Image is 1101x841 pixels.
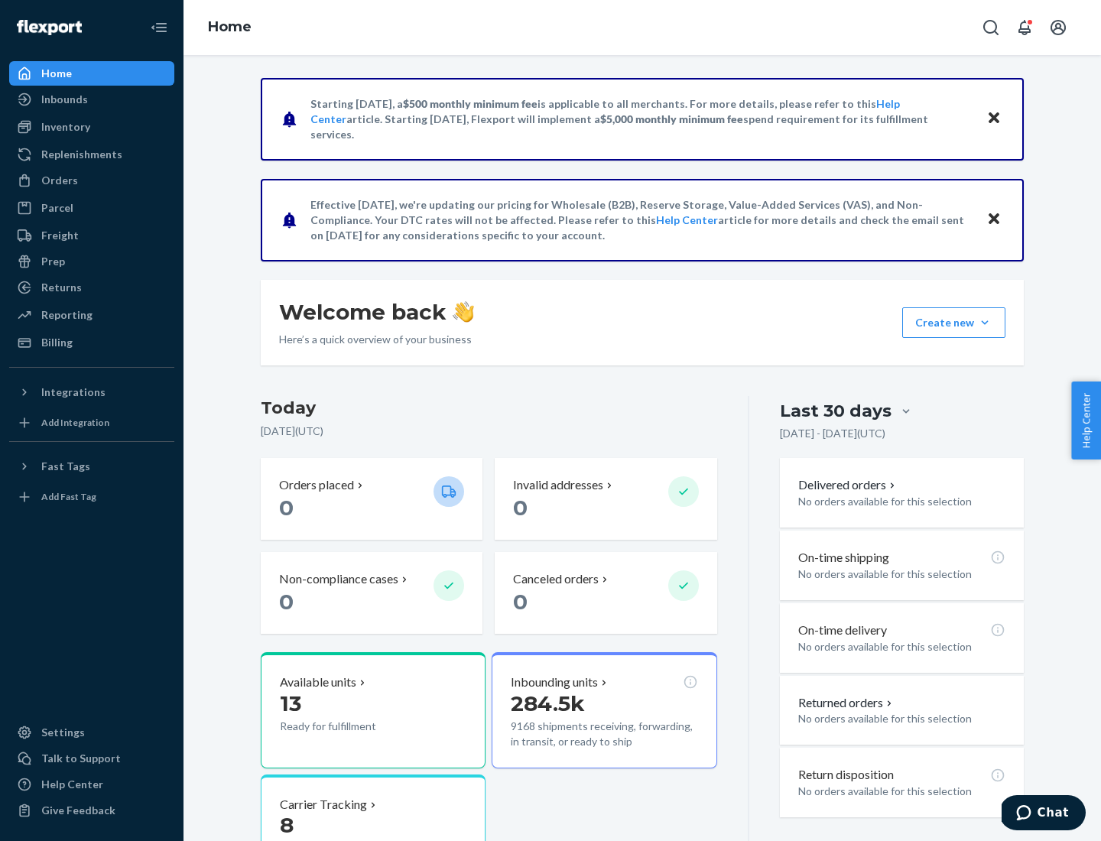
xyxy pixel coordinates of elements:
div: Give Feedback [41,803,115,818]
p: Carrier Tracking [280,796,367,813]
a: Add Fast Tag [9,485,174,509]
p: Starting [DATE], a is applicable to all merchants. For more details, please refer to this article... [310,96,972,142]
p: On-time delivery [798,622,887,639]
a: Settings [9,720,174,745]
div: Last 30 days [780,399,892,423]
button: Create new [902,307,1005,338]
button: Delivered orders [798,476,898,494]
span: 0 [279,495,294,521]
h3: Today [261,396,717,420]
button: Integrations [9,380,174,404]
a: Inbounds [9,87,174,112]
p: Non-compliance cases [279,570,398,588]
p: No orders available for this selection [798,639,1005,654]
span: $5,000 monthly minimum fee [600,112,743,125]
div: Replenishments [41,147,122,162]
p: Ready for fulfillment [280,719,421,734]
p: Inbounding units [511,674,598,691]
div: Help Center [41,777,103,792]
button: Open account menu [1043,12,1073,43]
a: Reporting [9,303,174,327]
div: Prep [41,254,65,269]
div: Orders [41,173,78,188]
p: Available units [280,674,356,691]
span: $500 monthly minimum fee [403,97,538,110]
div: Home [41,66,72,81]
a: Help Center [9,772,174,797]
button: Open notifications [1009,12,1040,43]
p: No orders available for this selection [798,494,1005,509]
a: Prep [9,249,174,274]
p: Return disposition [798,766,894,784]
p: Invalid addresses [513,476,603,494]
span: 8 [280,812,294,838]
button: Talk to Support [9,746,174,771]
span: 284.5k [511,690,585,716]
a: Orders [9,168,174,193]
div: Settings [41,725,85,740]
div: Fast Tags [41,459,90,474]
button: Orders placed 0 [261,458,482,540]
a: Add Integration [9,411,174,435]
p: Effective [DATE], we're updating our pricing for Wholesale (B2B), Reserve Storage, Value-Added Se... [310,197,972,243]
h1: Welcome back [279,298,474,326]
p: No orders available for this selection [798,711,1005,726]
button: Canceled orders 0 [495,552,716,634]
a: Inventory [9,115,174,139]
div: Add Fast Tag [41,490,96,503]
ol: breadcrumbs [196,5,264,50]
button: Help Center [1071,382,1101,459]
div: Inventory [41,119,90,135]
img: Flexport logo [17,20,82,35]
a: Returns [9,275,174,300]
div: Add Integration [41,416,109,429]
a: Replenishments [9,142,174,167]
p: [DATE] - [DATE] ( UTC ) [780,426,885,441]
button: Returned orders [798,694,895,712]
p: 9168 shipments receiving, forwarding, in transit, or ready to ship [511,719,697,749]
div: Talk to Support [41,751,121,766]
p: Here’s a quick overview of your business [279,332,474,347]
p: Canceled orders [513,570,599,588]
iframe: Opens a widget where you can chat to one of our agents [1002,795,1086,833]
a: Home [208,18,252,35]
div: Inbounds [41,92,88,107]
p: No orders available for this selection [798,567,1005,582]
div: Freight [41,228,79,243]
button: Close [984,209,1004,231]
button: Close [984,108,1004,130]
button: Available units13Ready for fulfillment [261,652,486,768]
button: Fast Tags [9,454,174,479]
button: Inbounding units284.5k9168 shipments receiving, forwarding, in transit, or ready to ship [492,652,716,768]
a: Freight [9,223,174,248]
a: Parcel [9,196,174,220]
button: Give Feedback [9,798,174,823]
a: Billing [9,330,174,355]
p: No orders available for this selection [798,784,1005,799]
button: Non-compliance cases 0 [261,552,482,634]
p: [DATE] ( UTC ) [261,424,717,439]
button: Invalid addresses 0 [495,458,716,540]
button: Open Search Box [976,12,1006,43]
span: 0 [513,589,528,615]
p: On-time shipping [798,549,889,567]
div: Returns [41,280,82,295]
div: Integrations [41,385,106,400]
span: 13 [280,690,301,716]
div: Reporting [41,307,93,323]
a: Help Center [656,213,718,226]
span: 0 [513,495,528,521]
span: 0 [279,589,294,615]
div: Billing [41,335,73,350]
div: Parcel [41,200,73,216]
p: Orders placed [279,476,354,494]
button: Close Navigation [144,12,174,43]
img: hand-wave emoji [453,301,474,323]
a: Home [9,61,174,86]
